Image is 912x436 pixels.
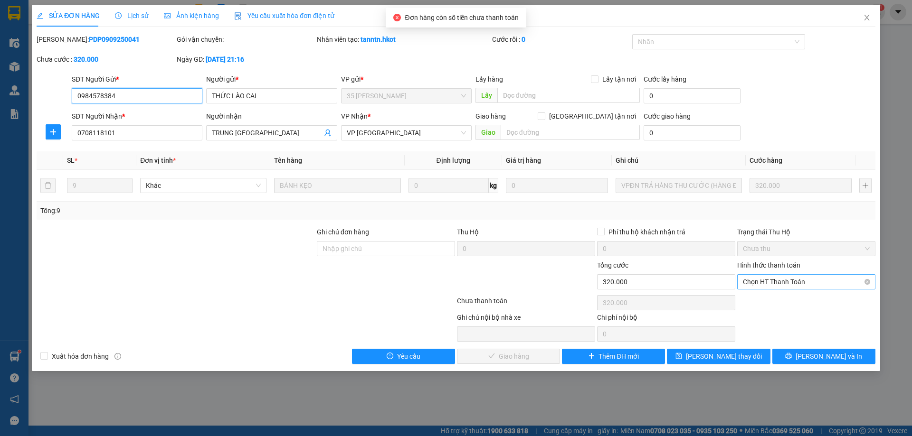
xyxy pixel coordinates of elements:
span: [GEOGRAPHIC_DATA] tận nơi [545,111,640,121]
span: close [863,14,871,21]
input: Dọc đường [497,88,640,103]
span: Khác [146,178,261,193]
span: close-circle [393,14,401,21]
span: VP Nhận [341,112,368,120]
span: Lấy hàng [475,75,503,83]
div: SĐT Người Nhận [72,111,202,121]
input: 0 [506,178,608,193]
div: Người gửi [206,74,337,84]
span: Đơn hàng còn số tiền chưa thanh toán [405,14,518,21]
div: SĐT Người Gửi [72,74,202,84]
span: Yêu cầu xuất hóa đơn điện tử [234,12,334,19]
span: Lấy [475,88,497,103]
div: Nhân viên tạo: [317,34,490,45]
span: Đơn vị tính [140,157,176,164]
span: printer [785,353,792,360]
input: Cước giao hàng [644,125,741,140]
b: tanntn.hkot [361,36,396,43]
span: Chưa thu [743,241,870,256]
button: printer[PERSON_NAME] và In [772,349,875,364]
span: [PERSON_NAME] và In [796,351,862,362]
span: plus [588,353,595,360]
div: Người nhận [206,111,337,121]
input: Dọc đường [501,125,640,140]
div: Ngày GD: [177,54,315,65]
input: Cước lấy hàng [644,88,741,103]
div: Chưa thanh toán [456,296,596,312]
span: kg [489,178,498,193]
span: Yêu cầu [397,351,420,362]
img: icon [234,12,242,20]
span: Lấy tận nơi [598,74,640,84]
span: Lịch sử [115,12,149,19]
span: VP Đà Nẵng [347,126,466,140]
input: Ghi Chú [616,178,742,193]
span: Tên hàng [274,157,302,164]
input: Ghi chú đơn hàng [317,241,455,256]
div: VP gửi [341,74,472,84]
span: plus [46,128,60,136]
label: Hình thức thanh toán [737,261,800,269]
div: Chi phí nội bộ [597,312,735,326]
th: Ghi chú [612,151,746,170]
span: Giao hàng [475,112,506,120]
span: Chọn HT Thanh Toán [743,275,870,289]
span: picture [164,12,171,19]
button: Close [854,5,880,31]
span: Thêm ĐH mới [598,351,639,362]
div: [PERSON_NAME]: [37,34,175,45]
span: Giá trị hàng [506,157,541,164]
span: Tổng cước [597,261,628,269]
div: Trạng thái Thu Hộ [737,227,875,237]
span: Giao [475,125,501,140]
div: Ghi chú nội bộ nhà xe [457,312,595,326]
span: edit [37,12,43,19]
input: 0 [750,178,852,193]
button: delete [40,178,56,193]
div: Chưa cước : [37,54,175,65]
div: Gói vận chuyển: [177,34,315,45]
span: Cước hàng [750,157,782,164]
b: PDP0909250041 [89,36,140,43]
span: SL [67,157,75,164]
div: Cước rồi : [492,34,630,45]
button: plus [46,124,61,139]
span: SỬA ĐƠN HÀNG [37,12,100,19]
div: Tổng: 9 [40,205,352,216]
button: plusThêm ĐH mới [562,349,665,364]
span: user-add [324,129,332,137]
span: save [675,353,682,360]
b: [DATE] 21:16 [206,56,244,63]
span: Phí thu hộ khách nhận trả [605,227,689,237]
input: VD: Bàn, Ghế [274,178,400,193]
span: [PERSON_NAME] thay đổi [686,351,762,362]
span: Ảnh kiện hàng [164,12,219,19]
span: Xuất hóa đơn hàng [48,351,113,362]
b: 320.000 [74,56,98,63]
label: Cước lấy hàng [644,75,686,83]
span: Thu Hộ [457,228,479,236]
button: checkGiao hàng [457,349,560,364]
b: 0 [522,36,525,43]
button: plus [859,178,872,193]
label: Cước giao hàng [644,112,691,120]
span: exclamation-circle [387,353,393,360]
span: 35 Trần Phú [347,89,466,103]
span: info-circle [114,353,121,360]
span: close-circle [864,279,870,285]
span: Định lượng [437,157,470,164]
button: save[PERSON_NAME] thay đổi [667,349,770,364]
label: Ghi chú đơn hàng [317,228,369,236]
span: clock-circle [115,12,122,19]
button: exclamation-circleYêu cầu [352,349,455,364]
